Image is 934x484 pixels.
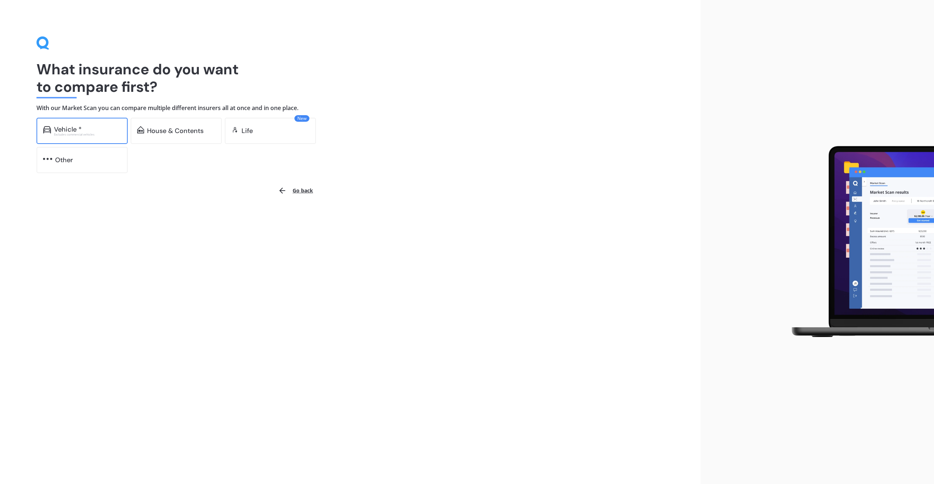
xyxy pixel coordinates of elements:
[43,155,52,163] img: other.81dba5aafe580aa69f38.svg
[36,60,664,95] h1: What insurance do you want to compare first?
[147,127,204,134] div: House & Contents
[231,126,239,133] img: life.f720d6a2d7cdcd3ad642.svg
[43,126,51,133] img: car.f15378c7a67c060ca3f3.svg
[294,115,309,122] span: New
[781,142,934,342] img: laptop.webp
[36,104,664,112] h4: With our Market Scan you can compare multiple different insurers all at once and in one place.
[55,156,73,164] div: Other
[54,133,121,136] div: Excludes commercial vehicles
[242,127,253,134] div: Life
[274,182,317,199] button: Go back
[54,126,82,133] div: Vehicle *
[137,126,144,133] img: home-and-contents.b802091223b8502ef2dd.svg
